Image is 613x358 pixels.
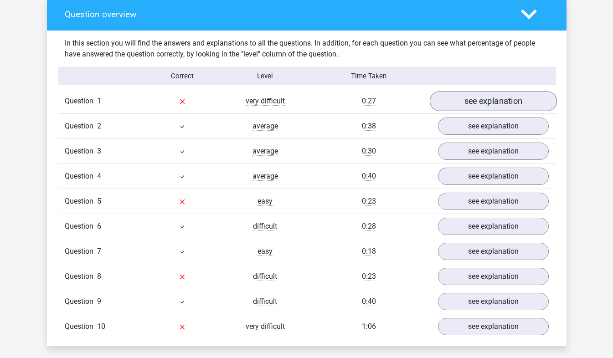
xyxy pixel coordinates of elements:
a: see explanation [438,243,549,260]
span: difficult [253,272,277,281]
span: Question [65,121,97,132]
span: average [252,147,278,156]
span: easy [258,247,273,256]
span: 1 [97,97,101,105]
span: Question [65,271,97,282]
span: 0:23 [362,197,376,206]
div: Level [224,71,307,81]
h4: Question overview [65,9,507,20]
a: see explanation [438,193,549,210]
span: very difficult [246,322,285,331]
span: Question [65,96,97,107]
span: 4 [97,172,101,180]
span: Question [65,171,97,182]
span: Question [65,296,97,307]
a: see explanation [438,118,549,135]
span: average [252,122,278,131]
span: 0:38 [362,122,376,131]
span: 6 [97,222,101,230]
span: 0:18 [362,247,376,256]
span: Question [65,146,97,157]
span: 0:23 [362,272,376,281]
a: see explanation [438,293,549,310]
span: 8 [97,272,101,281]
span: 7 [97,247,101,256]
span: difficult [253,222,277,231]
span: difficult [253,297,277,306]
span: 9 [97,297,101,306]
span: 2 [97,122,101,130]
span: 0:28 [362,222,376,231]
span: Question [65,321,97,332]
a: see explanation [438,218,549,235]
a: see explanation [438,168,549,185]
div: In this section you will find the answers and explanations to all the questions. In addition, for... [58,38,556,60]
div: Time Taken [306,71,431,81]
a: see explanation [438,318,549,335]
span: average [252,172,278,181]
a: see explanation [438,143,549,160]
span: 3 [97,147,101,155]
span: 0:40 [362,297,376,306]
span: Question [65,246,97,257]
span: Question [65,196,97,207]
span: 0:40 [362,172,376,181]
span: easy [258,197,273,206]
span: 0:27 [362,97,376,106]
div: Correct [141,71,224,81]
span: very difficult [246,97,285,106]
a: see explanation [429,92,556,112]
span: 0:30 [362,147,376,156]
span: Question [65,221,97,232]
a: see explanation [438,268,549,285]
span: 5 [97,197,101,205]
span: 1:06 [362,322,376,331]
span: 10 [97,322,105,331]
